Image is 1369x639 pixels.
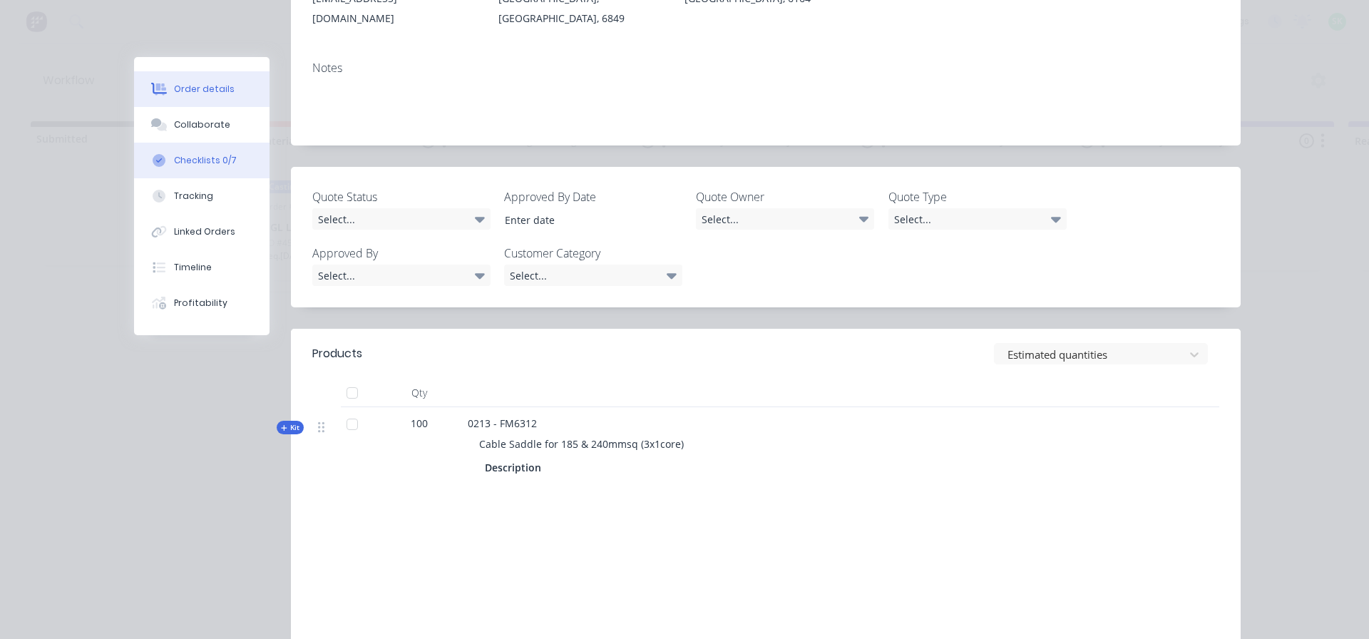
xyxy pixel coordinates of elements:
[312,345,362,362] div: Products
[134,107,270,143] button: Collaborate
[174,154,237,167] div: Checklists 0/7
[312,188,491,205] label: Quote Status
[312,245,491,262] label: Approved By
[504,265,682,286] div: Select...
[485,457,547,478] div: Description
[479,437,684,451] span: Cable Saddle for 185 & 240mmsq (3x1core)
[312,208,491,230] div: Select...
[174,118,230,131] div: Collaborate
[174,83,235,96] div: Order details
[174,225,235,238] div: Linked Orders
[134,71,270,107] button: Order details
[504,245,682,262] label: Customer Category
[174,190,213,203] div: Tracking
[277,421,304,434] button: Kit
[468,416,537,430] span: 0213 - FM6312
[281,422,299,433] span: Kit
[411,416,428,431] span: 100
[696,208,874,230] div: Select...
[134,178,270,214] button: Tracking
[696,188,874,205] label: Quote Owner
[134,214,270,250] button: Linked Orders
[174,297,227,310] div: Profitability
[312,265,491,286] div: Select...
[312,61,1219,75] div: Notes
[888,188,1067,205] label: Quote Type
[174,261,212,274] div: Timeline
[134,250,270,285] button: Timeline
[134,285,270,321] button: Profitability
[504,188,682,205] label: Approved By Date
[888,208,1067,230] div: Select...
[134,143,270,178] button: Checklists 0/7
[495,209,672,230] input: Enter date
[376,379,462,407] div: Qty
